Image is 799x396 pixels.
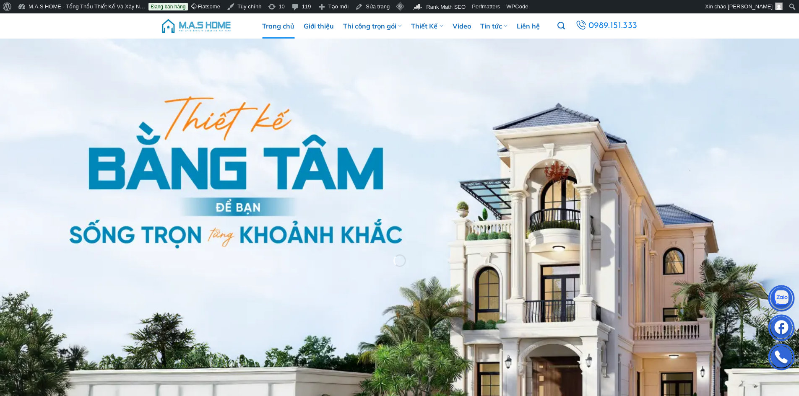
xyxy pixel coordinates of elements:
[426,4,466,10] span: Rank Math SEO
[148,3,188,10] a: Đang bán hàng
[161,13,232,39] img: M.A.S HOME – Tổng Thầu Thiết Kế Và Xây Nhà Trọn Gói
[304,13,334,39] a: Giới thiệu
[728,3,773,10] span: [PERSON_NAME]
[769,316,794,342] img: Facebook
[769,346,794,371] img: Phone
[411,13,443,39] a: Thiết Kế
[769,287,794,312] img: Zalo
[480,13,508,39] a: Tin tức
[453,13,471,39] a: Video
[588,19,638,33] span: 0989.151.333
[517,13,540,39] a: Liên hệ
[557,17,565,35] a: Tìm kiếm
[343,13,402,39] a: Thi công trọn gói
[262,13,294,39] a: Trang chủ
[574,18,638,34] a: 0989.151.333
